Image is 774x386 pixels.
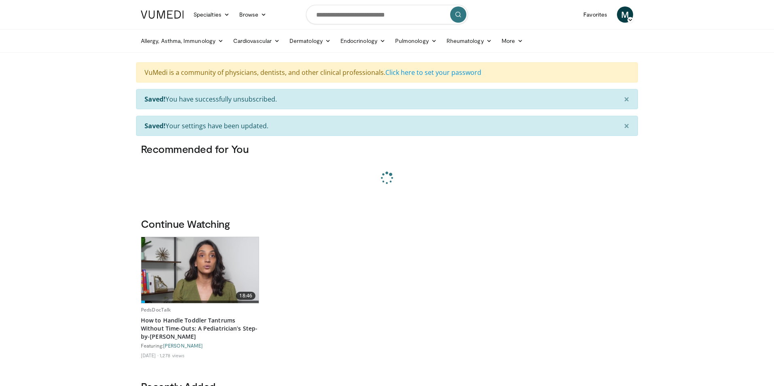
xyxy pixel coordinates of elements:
[228,33,285,49] a: Cardiovascular
[163,343,203,348] a: [PERSON_NAME]
[617,6,633,23] a: M
[497,33,528,49] a: More
[234,6,272,23] a: Browse
[141,217,633,230] h3: Continue Watching
[189,6,234,23] a: Specialties
[442,33,497,49] a: Rheumatology
[159,352,185,358] li: 1,278 views
[578,6,612,23] a: Favorites
[616,89,638,109] button: ×
[336,33,390,49] a: Endocrinology
[285,33,336,49] a: Dermatology
[136,33,228,49] a: Allergy, Asthma, Immunology
[136,89,638,109] div: You have successfully unsubscribed.
[141,316,259,341] a: How to Handle Toddler Tantrums Without Time-Outs: A Pediatrician’s Step-by-[PERSON_NAME]
[145,95,166,104] strong: Saved!
[136,62,638,83] div: VuMedi is a community of physicians, dentists, and other clinical professionals.
[616,116,638,136] button: ×
[306,5,468,24] input: Search topics, interventions
[385,68,481,77] a: Click here to set your password
[141,342,259,349] div: Featuring:
[141,237,259,303] a: 18:46
[236,292,255,300] span: 18:46
[136,116,638,136] div: Your settings have been updated.
[141,306,171,313] a: PedsDocTalk
[141,11,184,19] img: VuMedi Logo
[145,121,166,130] strong: Saved!
[141,352,158,358] li: [DATE]
[390,33,442,49] a: Pulmonology
[141,237,259,303] img: 50ea502b-14b0-43c2-900c-1755f08e888a.620x360_q85_upscale.jpg
[141,142,633,155] h3: Recommended for You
